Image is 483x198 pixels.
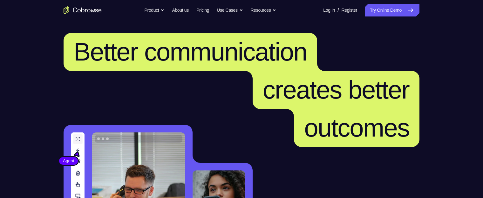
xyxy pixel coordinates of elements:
a: Register [342,4,357,16]
span: outcomes [304,114,409,142]
a: Pricing [196,4,209,16]
a: Log In [323,4,335,16]
a: Go to the home page [64,6,102,14]
a: Try Online Demo [365,4,419,16]
button: Product [145,4,165,16]
a: About us [172,4,188,16]
button: Resources [251,4,276,16]
span: Better communication [74,38,307,66]
span: / [337,6,339,14]
span: Agent [59,158,78,164]
button: Use Cases [217,4,243,16]
span: creates better [263,76,409,104]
